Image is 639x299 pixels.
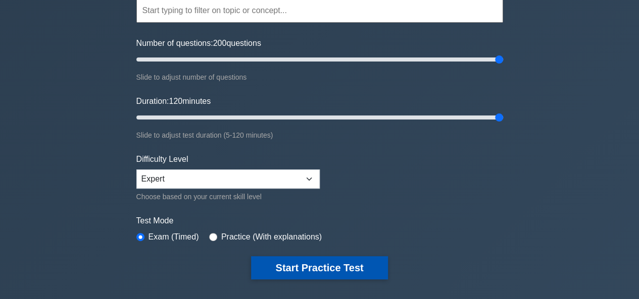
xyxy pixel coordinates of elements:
label: Number of questions: questions [136,37,261,49]
label: Practice (With explanations) [221,231,322,243]
button: Start Practice Test [251,256,387,279]
label: Test Mode [136,215,503,227]
div: Choose based on your current skill level [136,191,320,203]
span: 200 [213,39,227,47]
label: Exam (Timed) [149,231,199,243]
div: Slide to adjust test duration (5-120 minutes) [136,129,503,141]
label: Difficulty Level [136,153,188,165]
span: 120 [169,97,182,105]
label: Duration: minutes [136,95,211,107]
div: Slide to adjust number of questions [136,71,503,83]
